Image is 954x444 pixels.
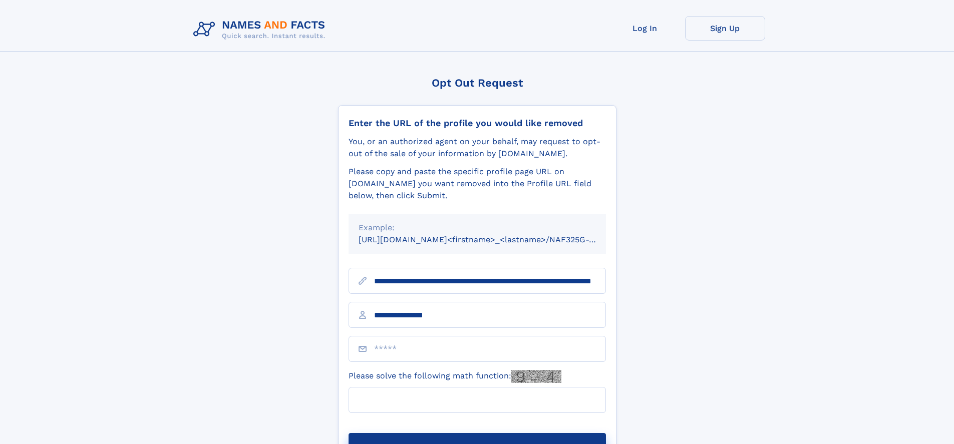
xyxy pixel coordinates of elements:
[189,16,334,43] img: Logo Names and Facts
[605,16,685,41] a: Log In
[338,77,616,89] div: Opt Out Request
[359,235,625,244] small: [URL][DOMAIN_NAME]<firstname>_<lastname>/NAF325G-xxxxxxxx
[349,136,606,160] div: You, or an authorized agent on your behalf, may request to opt-out of the sale of your informatio...
[685,16,765,41] a: Sign Up
[359,222,596,234] div: Example:
[349,118,606,129] div: Enter the URL of the profile you would like removed
[349,166,606,202] div: Please copy and paste the specific profile page URL on [DOMAIN_NAME] you want removed into the Pr...
[349,370,561,383] label: Please solve the following math function:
